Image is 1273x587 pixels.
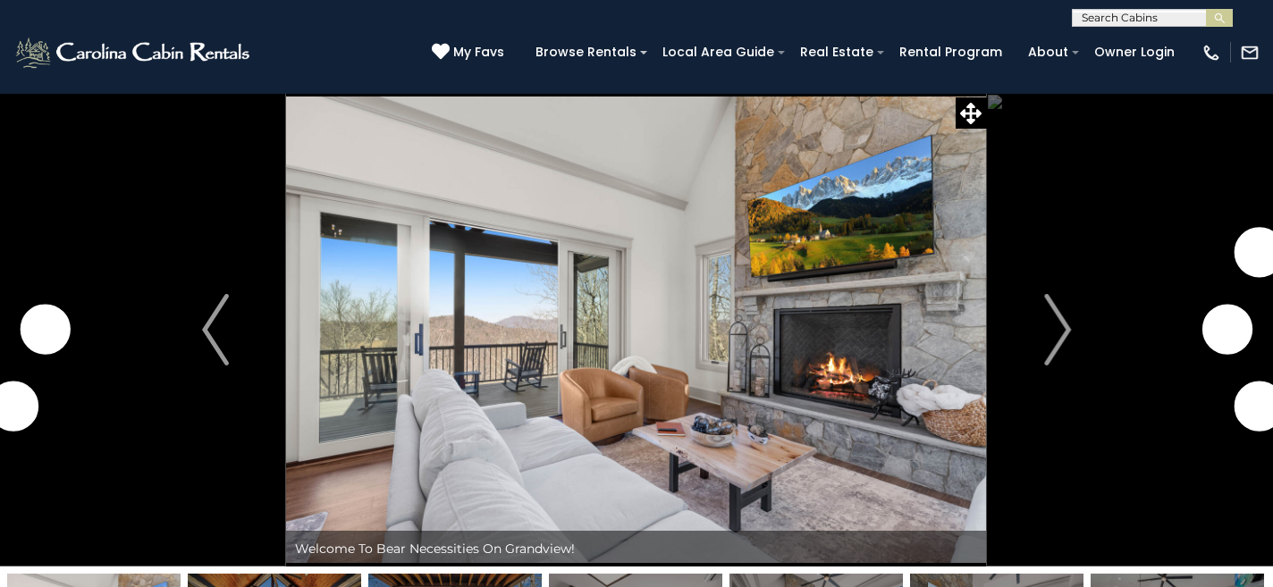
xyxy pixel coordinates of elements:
[653,38,783,66] a: Local Area Guide
[13,35,255,71] img: White-1-2.png
[1019,38,1077,66] a: About
[453,43,504,62] span: My Favs
[145,93,286,566] button: Previous
[527,38,645,66] a: Browse Rentals
[890,38,1011,66] a: Rental Program
[1201,43,1221,63] img: phone-regular-white.png
[432,43,509,63] a: My Favs
[791,38,882,66] a: Real Estate
[1044,294,1071,365] img: arrow
[202,294,229,365] img: arrow
[286,531,986,566] div: Welcome To Bear Necessities On Grandview!
[1240,43,1260,63] img: mail-regular-white.png
[987,93,1128,566] button: Next
[1085,38,1184,66] a: Owner Login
